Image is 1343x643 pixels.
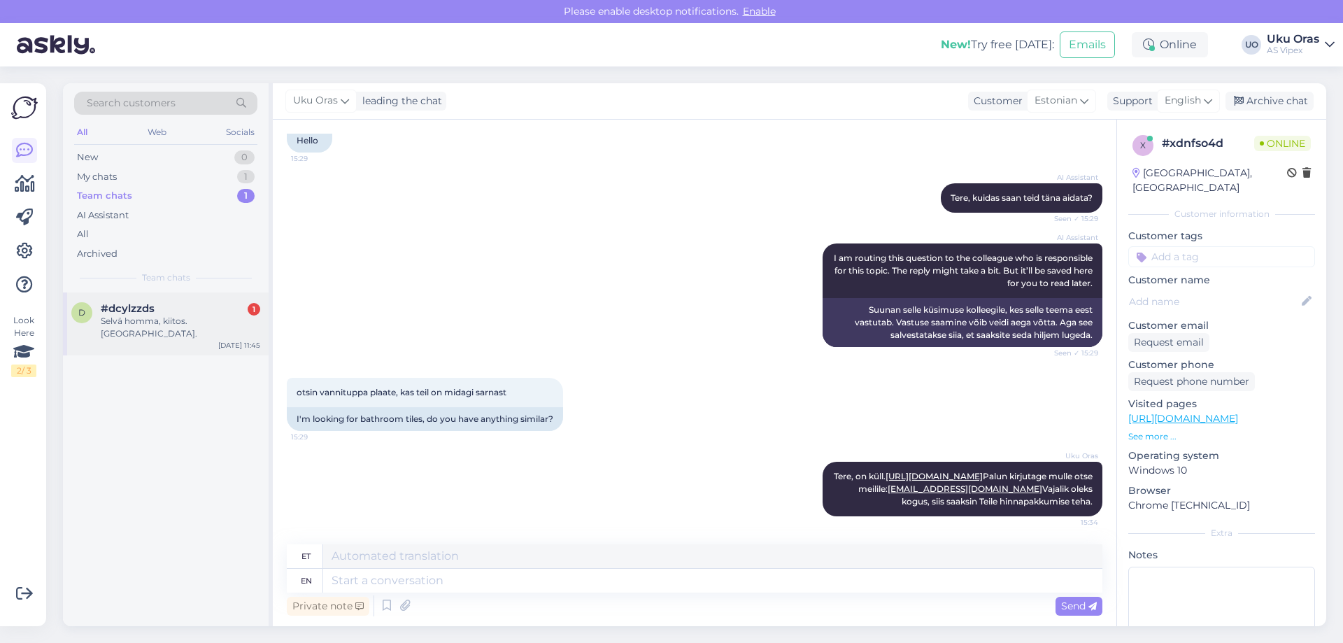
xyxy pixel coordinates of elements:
[287,407,563,431] div: I'm looking for bathroom tiles, do you have anything similar?
[11,314,36,377] div: Look Here
[1128,548,1315,563] p: Notes
[248,303,260,316] div: 1
[291,432,343,442] span: 15:29
[101,315,260,340] div: Selvä homma, kiitos. [GEOGRAPHIC_DATA].
[291,153,343,164] span: 15:29
[1225,92,1314,111] div: Archive chat
[301,544,311,568] div: et
[145,123,169,141] div: Web
[77,170,117,184] div: My chats
[101,302,155,315] span: #dcylzzds
[1267,45,1319,56] div: AS Vipex
[87,96,176,111] span: Search customers
[77,189,132,203] div: Team chats
[1128,448,1315,463] p: Operating system
[1046,517,1098,528] span: 15:34
[1035,93,1077,108] span: Estonian
[1046,232,1098,243] span: AI Assistant
[1128,463,1315,478] p: Windows 10
[1107,94,1153,108] div: Support
[78,307,85,318] span: d
[223,123,257,141] div: Socials
[234,150,255,164] div: 0
[1242,35,1261,55] div: UO
[77,209,129,222] div: AI Assistant
[1061,600,1097,612] span: Send
[1128,527,1315,539] div: Extra
[1132,32,1208,57] div: Online
[287,129,332,153] div: Hello
[1046,213,1098,224] span: Seen ✓ 15:29
[1046,348,1098,358] span: Seen ✓ 15:29
[1046,172,1098,183] span: AI Assistant
[1128,246,1315,267] input: Add a tag
[1132,166,1287,195] div: [GEOGRAPHIC_DATA], [GEOGRAPHIC_DATA]
[886,471,983,481] a: [URL][DOMAIN_NAME]
[77,247,118,261] div: Archived
[1267,34,1319,45] div: Uku Oras
[1254,136,1311,151] span: Online
[1046,451,1098,461] span: Uku Oras
[941,38,971,51] b: New!
[11,365,36,377] div: 2 / 3
[1128,229,1315,243] p: Customer tags
[1060,31,1115,58] button: Emails
[1129,294,1299,309] input: Add name
[1128,397,1315,411] p: Visited pages
[1128,372,1255,391] div: Request phone number
[218,340,260,351] div: [DATE] 11:45
[739,5,780,17] span: Enable
[1267,34,1335,56] a: Uku OrasAS Vipex
[237,189,255,203] div: 1
[77,227,89,241] div: All
[297,387,506,397] span: otsin vannituppa plaate, kas teil on midagi sarnast
[834,471,1095,507] span: Tere, on küll. Palun kirjutage mulle otse meilile: Vajalik oleks kogus, siis saaksin Teile hinnap...
[941,36,1054,53] div: Try free [DATE]:
[1128,412,1238,425] a: [URL][DOMAIN_NAME]
[1128,333,1209,352] div: Request email
[1128,358,1315,372] p: Customer phone
[77,150,98,164] div: New
[142,271,190,284] span: Team chats
[301,569,312,593] div: en
[1128,498,1315,513] p: Chrome [TECHNICAL_ID]
[1162,135,1254,152] div: # xdnfso4d
[74,123,90,141] div: All
[823,298,1102,347] div: Suunan selle küsimuse kolleegile, kes selle teema eest vastutab. Vastuse saamine võib veidi aega ...
[1128,483,1315,498] p: Browser
[951,192,1093,203] span: Tere, kuidas saan teid täna aidata?
[11,94,38,121] img: Askly Logo
[834,253,1095,288] span: I am routing this question to the colleague who is responsible for this topic. The reply might ta...
[237,170,255,184] div: 1
[1128,273,1315,288] p: Customer name
[287,597,369,616] div: Private note
[888,483,1042,494] a: [EMAIL_ADDRESS][DOMAIN_NAME]
[1128,208,1315,220] div: Customer information
[357,94,442,108] div: leading the chat
[1128,430,1315,443] p: See more ...
[1128,318,1315,333] p: Customer email
[1165,93,1201,108] span: English
[293,93,338,108] span: Uku Oras
[968,94,1023,108] div: Customer
[1140,140,1146,150] span: x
